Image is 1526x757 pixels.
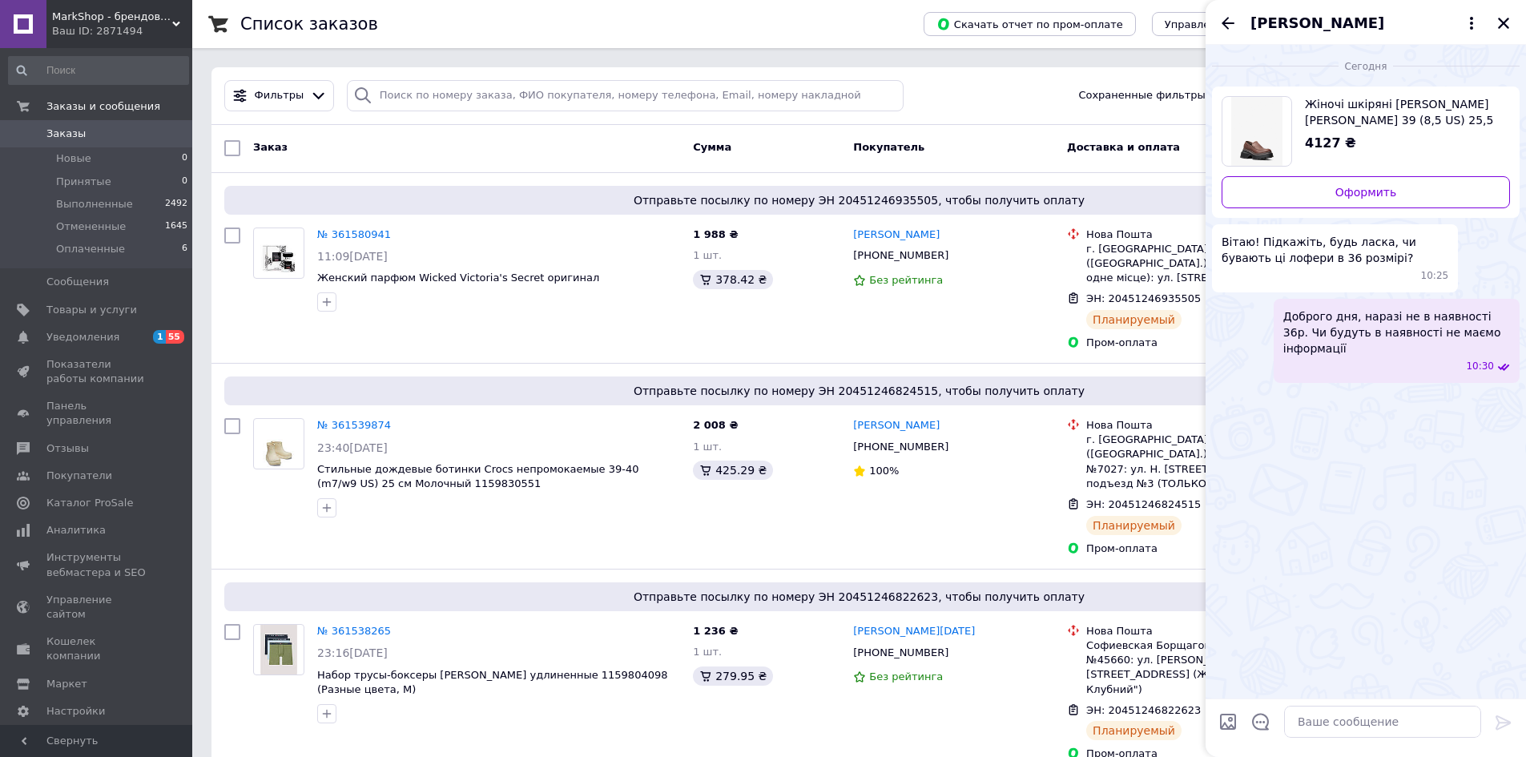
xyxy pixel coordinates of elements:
span: 23:16[DATE] [317,646,388,659]
span: Жіночі шкіряні [PERSON_NAME] [PERSON_NAME] 39 (8,5 US) 25,5 см Коричневий 1159837824 36,5, Коричн... [1305,96,1497,128]
span: Заказы [46,127,86,141]
span: Новые [56,151,91,166]
input: Поиск по номеру заказа, ФИО покупателя, номеру телефона, Email, номеру накладной [347,80,904,111]
button: Закрыть [1494,14,1513,33]
span: Сообщения [46,275,109,289]
a: Фото товару [253,228,304,279]
span: ЭН: 20451246935505 [1086,292,1201,304]
span: MarkShop - брендовая одежда, обувь, аксессуары [52,10,172,24]
span: Отправьте посылку по номеру ЭН 20451246822623, чтобы получить оплату [231,589,1488,605]
span: Отмененные [56,219,126,234]
div: Нова Пошта [1086,624,1311,638]
span: ЭН: 20451246824515 [1086,498,1201,510]
span: Инструменты вебмастера и SEO [46,550,148,579]
span: 1 236 ₴ [693,625,738,637]
span: 55 [166,330,184,344]
img: Фото товару [260,228,298,278]
a: Женский парфюм Wicked Victoria's Secret оригинал [317,272,599,284]
a: Фото товару [253,418,304,469]
span: Доставка и оплата [1067,141,1180,153]
div: [PHONE_NUMBER] [850,437,952,457]
input: Поиск [8,56,189,85]
button: Управление статусами [1152,12,1303,36]
span: Товары и услуги [46,303,137,317]
div: 12.09.2025 [1212,58,1520,74]
span: Аналитика [46,523,106,538]
div: Нова Пошта [1086,418,1311,433]
span: 2492 [165,197,187,211]
a: № 361539874 [317,419,391,431]
div: 279.95 ₴ [693,666,773,686]
span: Сохраненные фильтры: [1078,88,1209,103]
span: Заказ [253,141,288,153]
span: Маркет [46,677,87,691]
span: 1 шт. [693,249,722,261]
div: Нова Пошта [1086,228,1311,242]
button: Назад [1218,14,1238,33]
div: Планируемый [1086,721,1182,740]
span: 11:09[DATE] [317,250,388,263]
img: Фото товару [260,625,298,674]
span: Вітаю! Підкажіть, будь ласка, чи бувають ці лофери в 36 розмірі? [1222,234,1448,266]
span: Доброго дня, наразі не в наявності 36р. Чи будуть в наявності не маємо інформації [1283,308,1510,356]
span: 10:30 12.09.2025 [1466,360,1494,373]
span: Без рейтинга [869,670,943,683]
span: 6 [182,242,187,256]
span: 1 [153,330,166,344]
span: Сегодня [1339,60,1394,74]
button: Открыть шаблоны ответов [1250,711,1271,732]
span: 1 988 ₴ [693,228,738,240]
button: [PERSON_NAME] [1250,13,1481,34]
span: Каталог ProSale [46,496,133,510]
a: Оформить [1222,176,1510,208]
span: Скачать отчет по пром-оплате [936,17,1123,31]
a: Стильные дождевые ботинки Crocs непромокаемые 39-40 (m7/w9 US) 25 см Молочный 1159830551 [317,463,638,490]
span: 23:40[DATE] [317,441,388,454]
div: г. [GEOGRAPHIC_DATA] ([GEOGRAPHIC_DATA].), №41 (до 30 кг на одне місце): ул. [STREET_ADDRESS] [1086,242,1311,286]
span: Отправьте посылку по номеру ЭН 20451246935505, чтобы получить оплату [231,192,1488,208]
span: 1 шт. [693,646,722,658]
span: Заказы и сообщения [46,99,160,114]
span: 0 [182,151,187,166]
div: 378.42 ₴ [693,270,773,289]
span: 2 008 ₴ [693,419,738,431]
span: Сумма [693,141,731,153]
div: Планируемый [1086,310,1182,329]
a: Посмотреть товар [1222,96,1510,167]
span: Выполненные [56,197,133,211]
a: [PERSON_NAME] [853,418,940,433]
span: Уведомления [46,330,119,344]
span: Управление статусами [1165,18,1290,30]
span: 100% [869,465,899,477]
div: г. [GEOGRAPHIC_DATA] ([GEOGRAPHIC_DATA].), Почтомат №7027: ул. Н. [STREET_ADDRESS], подъезд №3 (Т... [1086,433,1311,491]
span: Панель управления [46,399,148,428]
span: Показатели работы компании [46,357,148,386]
a: Набор трусы-боксеры [PERSON_NAME] удлиненные 1159804098 (Разные цвета, M) [317,669,668,696]
span: Покупатели [46,469,112,483]
span: 1 шт. [693,441,722,453]
span: Покупатель [853,141,924,153]
div: 425.29 ₴ [693,461,773,480]
a: № 361580941 [317,228,391,240]
span: Без рейтинга [869,274,943,286]
span: Кошелек компании [46,634,148,663]
img: Фото товару [263,419,296,469]
a: Фото товару [253,624,304,675]
div: Ваш ID: 2871494 [52,24,192,38]
span: [PERSON_NAME] [1250,13,1384,34]
span: Принятые [56,175,111,189]
a: [PERSON_NAME][DATE] [853,624,975,639]
span: ЭН: 20451246822623 [1086,704,1201,716]
a: [PERSON_NAME] [853,228,940,243]
span: 4127 ₴ [1305,135,1356,151]
span: Отправьте посылку по номеру ЭН 20451246824515, чтобы получить оплату [231,383,1488,399]
span: 0 [182,175,187,189]
a: № 361538265 [317,625,391,637]
span: Отзывы [46,441,89,456]
div: [PHONE_NUMBER] [850,642,952,663]
img: 6633640094_w640_h640_zhenskie-kozhanye-lofery.jpg [1231,97,1282,166]
span: Фильтры [255,88,304,103]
